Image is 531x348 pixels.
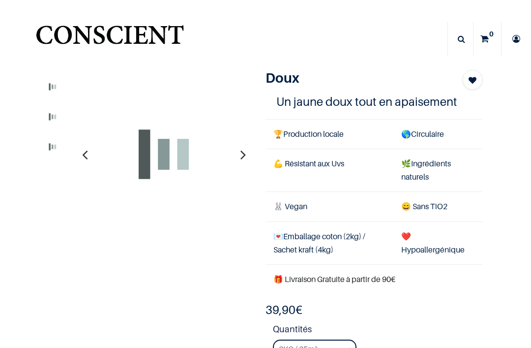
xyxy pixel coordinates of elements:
span: 🐰 Vegan [273,201,307,211]
a: Logo of Conscient [34,20,186,59]
span: 39,90 [265,303,295,317]
img: Product image [79,70,248,239]
span: 😄 S [401,201,417,211]
h1: Doux [265,70,450,86]
strong: Quantités [273,322,482,340]
img: Product image [40,105,64,129]
button: Add to wishlist [463,70,482,90]
td: ❤️Hypoallergénique [393,221,482,264]
b: € [265,303,302,317]
h4: Un jaune doux tout en apaisement [276,94,472,110]
td: Circulaire [393,119,482,149]
sup: 0 [487,29,496,39]
td: Emballage coton (2kg) / Sachet kraft (4kg) [265,221,393,264]
img: Conscient [34,20,186,59]
span: Add to wishlist [469,74,476,86]
span: 🌎 [401,129,411,139]
iframe: Tidio Chat [480,285,527,331]
a: 0 [473,22,501,56]
td: Production locale [265,119,393,149]
span: 💌 [273,231,283,241]
span: 🏆 [273,129,283,139]
img: Product image [40,135,64,159]
td: Ingrédients naturels [393,149,482,192]
span: 💪 Résistant aux Uvs [273,158,344,168]
font: 🎁 Livraison Gratuite à partir de 90€ [273,274,395,284]
td: ans TiO2 [393,192,482,221]
span: 🌿 [401,158,411,168]
img: Product image [40,75,64,99]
